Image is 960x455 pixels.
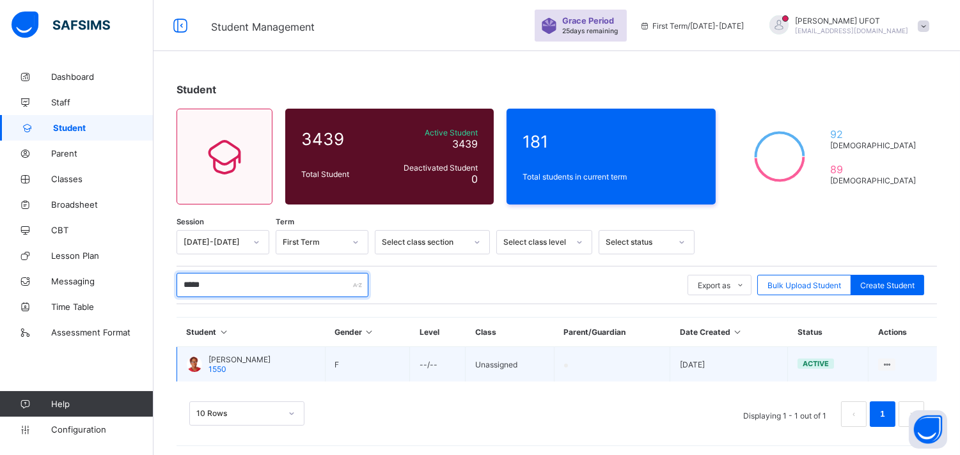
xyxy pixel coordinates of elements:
span: Deactivated Student [388,163,478,173]
span: 181 [523,132,699,151]
span: 92 [831,128,921,141]
th: Level [410,318,466,347]
td: [DATE] [670,347,788,382]
button: Open asap [909,410,947,449]
span: Grace Period [562,16,614,26]
th: Actions [869,318,937,347]
span: Messaging [51,276,153,286]
span: [PERSON_NAME] [209,355,271,364]
th: Parent/Guardian [554,318,670,347]
span: Broadsheet [51,199,153,210]
li: 1 [870,401,895,427]
li: 下一页 [899,401,924,427]
span: Student [177,83,216,96]
span: Time Table [51,302,153,312]
span: Bulk Upload Student [767,281,841,290]
td: Unassigned [466,347,555,382]
span: Term [276,217,294,226]
span: 3439 [301,129,381,149]
span: Create Student [860,281,915,290]
span: Assessment Format [51,327,153,337]
i: Sort in Ascending Order [732,327,743,337]
a: 1 [876,406,888,422]
span: Active Student [388,128,478,137]
div: 10 Rows [196,409,281,419]
td: --/-- [410,347,466,382]
span: [EMAIL_ADDRESS][DOMAIN_NAME] [795,27,908,35]
div: Select class section [382,238,466,247]
li: Displaying 1 - 1 out of 1 [734,401,836,427]
div: Select class level [503,238,569,247]
span: 3439 [452,137,478,150]
div: Select status [606,238,671,247]
span: [DEMOGRAPHIC_DATA] [831,141,921,150]
button: next page [899,401,924,427]
span: [DEMOGRAPHIC_DATA] [831,176,921,185]
div: Total Student [298,166,384,182]
span: Dashboard [51,72,153,82]
span: [PERSON_NAME] UFOT [795,16,908,26]
td: F [325,347,410,382]
span: 89 [831,163,921,176]
span: Help [51,399,153,409]
span: CBT [51,225,153,235]
th: Student [177,318,326,347]
span: Student Management [211,20,315,33]
span: Export as [698,281,730,290]
span: Session [177,217,204,226]
th: Class [466,318,555,347]
div: First Term [283,238,345,247]
th: Status [788,318,869,347]
i: Sort in Ascending Order [219,327,230,337]
span: session/term information [640,21,744,31]
div: GABRIELUFOT [757,15,936,36]
span: Classes [51,174,153,184]
span: 1550 [209,364,226,374]
span: Total students in current term [523,172,699,181]
span: Staff [51,97,153,107]
button: prev page [841,401,867,427]
span: 0 [471,173,478,185]
span: Configuration [51,424,153,435]
th: Date Created [670,318,788,347]
th: Gender [325,318,410,347]
span: 25 days remaining [562,27,618,35]
span: Parent [51,148,153,158]
span: active [803,359,829,368]
div: [DATE]-[DATE] [184,238,246,247]
span: Lesson Plan [51,251,153,261]
i: Sort in Ascending Order [364,327,375,337]
img: safsims [12,12,110,38]
img: sticker-purple.71386a28dfed39d6af7621340158ba97.svg [541,18,557,34]
li: 上一页 [841,401,867,427]
span: Student [53,123,153,133]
